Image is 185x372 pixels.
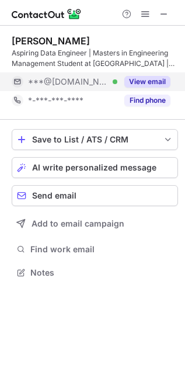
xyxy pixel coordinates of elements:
[32,135,158,144] div: Save to List / ATS / CRM
[32,163,156,172] span: AI write personalized message
[124,95,170,106] button: Reveal Button
[12,35,90,47] div: [PERSON_NAME]
[12,48,178,69] div: Aspiring Data Engineer | Masters in Engineering Management Student at [GEOGRAPHIC_DATA] | [GEOGRA...
[30,244,173,255] span: Find work email
[32,219,124,228] span: Add to email campaign
[28,77,109,87] span: ***@[DOMAIN_NAME]
[12,213,178,234] button: Add to email campaign
[32,191,76,200] span: Send email
[12,157,178,178] button: AI write personalized message
[12,129,178,150] button: save-profile-one-click
[12,265,178,281] button: Notes
[30,267,173,278] span: Notes
[124,76,170,88] button: Reveal Button
[12,185,178,206] button: Send email
[12,241,178,258] button: Find work email
[12,7,82,21] img: ContactOut v5.3.10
